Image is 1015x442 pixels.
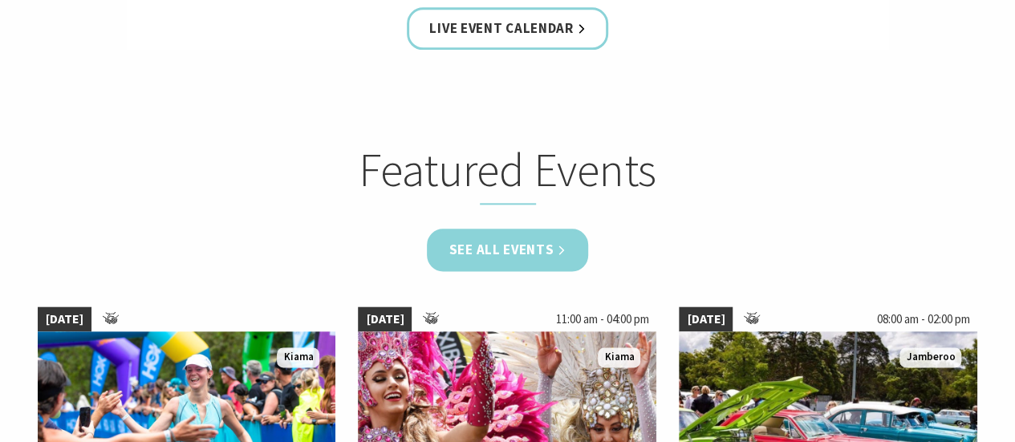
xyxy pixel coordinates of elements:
span: [DATE] [679,306,733,332]
h2: Featured Events [193,142,822,205]
span: Kiama [277,347,319,367]
a: See all Events [427,229,589,271]
a: Live Event Calendar [407,7,607,50]
span: Kiama [598,347,640,367]
span: [DATE] [358,306,412,332]
span: [DATE] [38,306,91,332]
span: 08:00 am - 02:00 pm [868,306,977,332]
span: Jamberoo [899,347,961,367]
span: 11:00 am - 04:00 pm [547,306,656,332]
